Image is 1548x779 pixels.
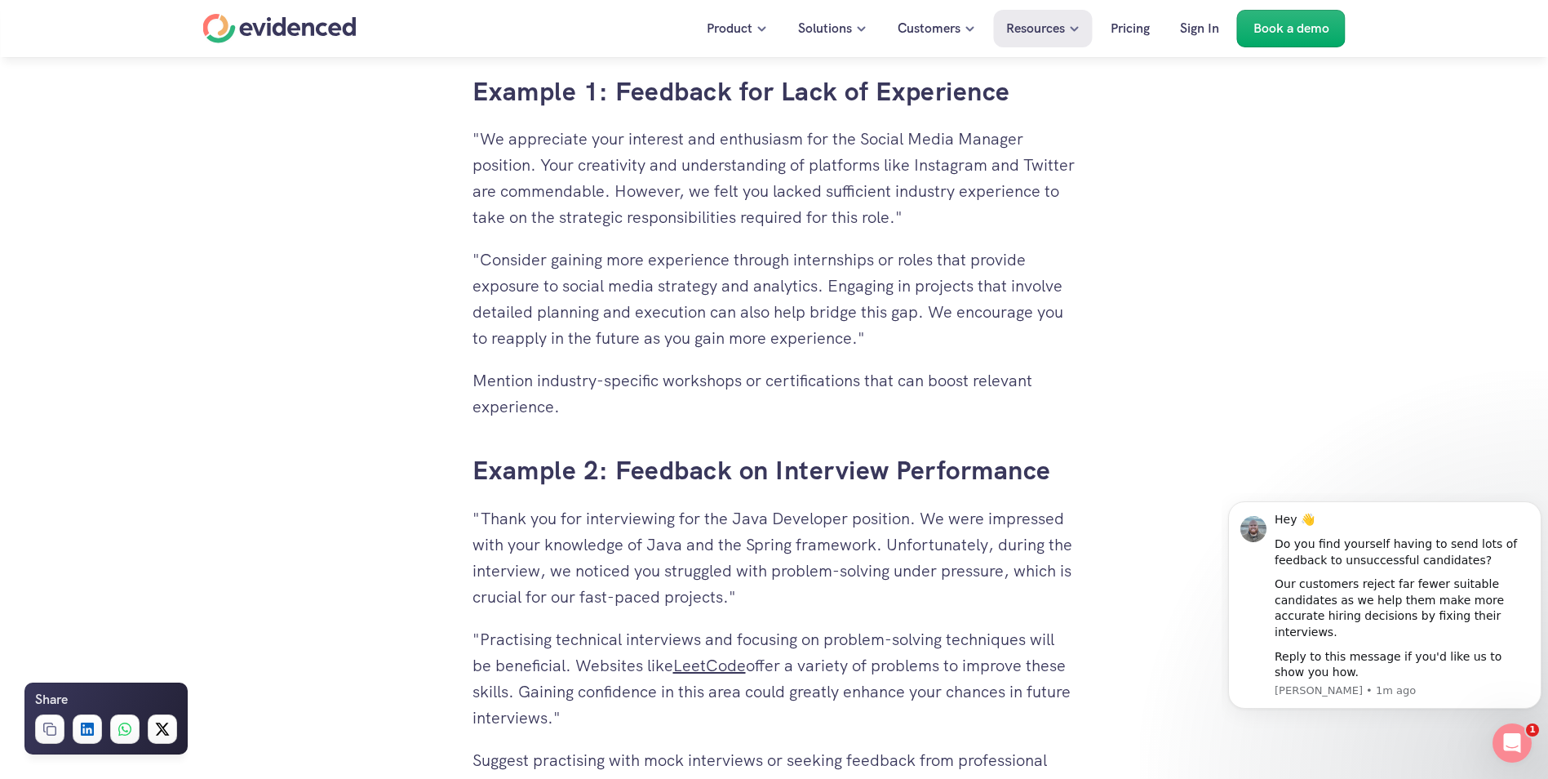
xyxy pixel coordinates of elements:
a: Home [203,14,357,43]
p: Sign In [1180,18,1219,39]
iframe: Intercom notifications message [1222,493,1548,735]
p: Resources [1006,18,1065,39]
a: Pricing [1098,10,1162,47]
p: "Practising technical interviews and focusing on problem-solving techniques will be beneficial. W... [472,626,1076,731]
p: Customers [898,18,960,39]
p: Solutions [798,18,852,39]
iframe: Intercom live chat [1493,723,1532,763]
p: Book a demo [1253,18,1329,39]
p: Product [707,18,752,39]
p: Pricing [1111,18,1150,39]
a: Book a demo [1237,10,1346,47]
a: Sign In [1168,10,1231,47]
span: 1 [1526,723,1539,737]
a: LeetCode [673,655,746,676]
h6: Share [35,689,68,710]
p: "Consider gaining more experience through internships or roles that provide exposure to social me... [472,247,1076,351]
p: Mention industry-specific workshops or certifications that can boost relevant experience. [472,367,1076,420]
p: "Thank you for interviewing for the Java Developer position. We were impressed with your knowledg... [472,505,1076,610]
h3: Example 2: Feedback on Interview Performance [472,452,1076,489]
p: "We appreciate your interest and enthusiasm for the Social Media Manager position. Your creativit... [472,126,1076,230]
